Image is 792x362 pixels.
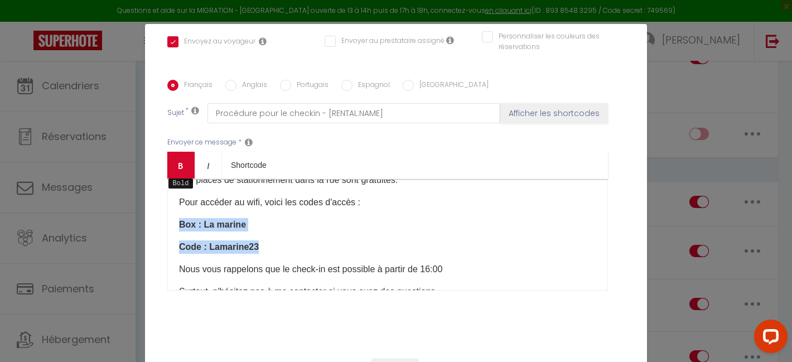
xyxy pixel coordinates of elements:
[414,80,489,92] label: [GEOGRAPHIC_DATA]
[168,178,194,189] span: Bold
[500,103,608,123] button: Afficher les shortcodes
[167,152,195,178] a: Bold
[179,220,246,229] strong: Box : La marine
[179,242,259,252] strong: Code : Lamarine23
[245,138,253,147] i: Message
[191,106,199,115] i: Subject
[179,173,596,187] p: Les places de stationnement dans la rue sont gratuites.
[167,137,236,148] label: Envoyer ce message
[179,263,596,276] p: Nous vous rappelons que le check-in est possible à partir de 16:00​​​​
[178,80,213,92] label: Français
[259,37,267,46] i: Envoyer au voyageur
[352,80,390,92] label: Espagnol
[291,80,329,92] label: Portugais
[195,152,222,178] a: Italic
[446,36,454,45] i: Envoyer au prestataire si il est assigné
[167,179,608,291] div: ​
[745,315,792,362] iframe: LiveChat chat widget
[222,152,276,178] a: Shortcode
[167,108,184,119] label: Sujet
[179,196,596,209] p: Pour accéder au wifi, voici les codes d'accès :
[179,285,596,298] p: Surtout, n'hésitez pas à me contacter si vous avez des questions.
[236,80,267,92] label: Anglais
